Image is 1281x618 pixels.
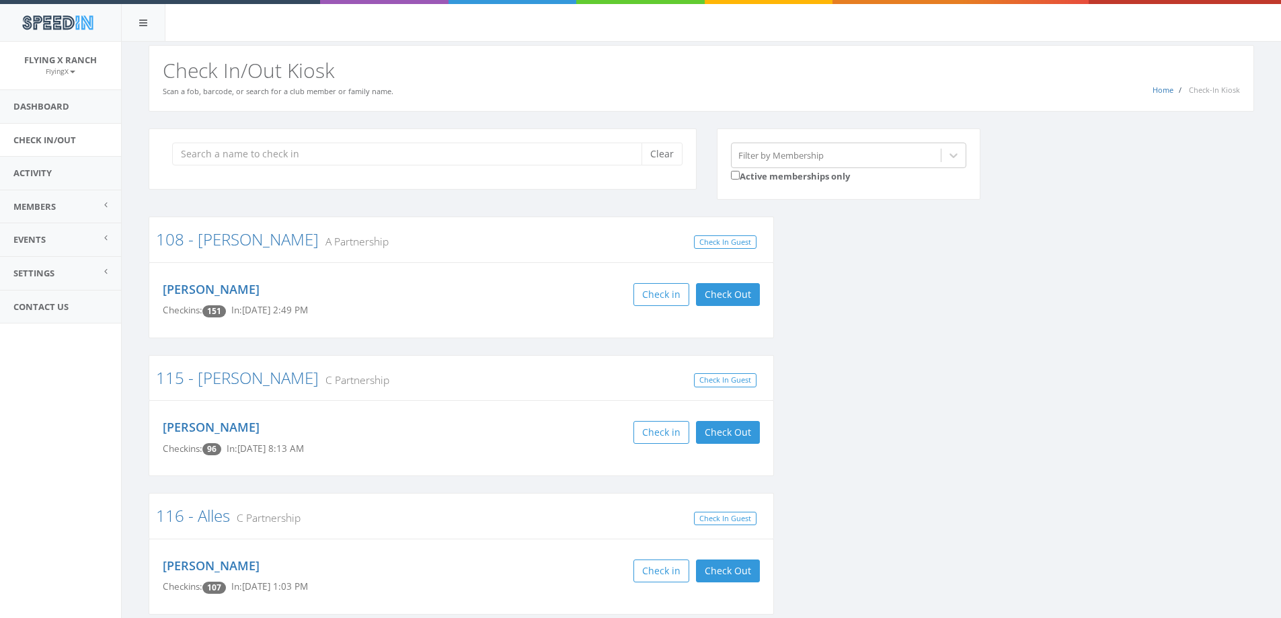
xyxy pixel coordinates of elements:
[202,305,226,317] span: Checkin count
[13,301,69,313] span: Contact Us
[694,512,756,526] a: Check In Guest
[694,235,756,249] a: Check In Guest
[227,442,304,455] span: In: [DATE] 8:13 AM
[156,504,230,527] a: 116 - Alles
[231,304,308,316] span: In: [DATE] 2:49 PM
[13,267,54,279] span: Settings
[172,143,652,165] input: Search a name to check in
[46,65,75,77] a: FlyingX
[46,67,75,76] small: FlyingX
[1153,85,1173,95] a: Home
[696,559,760,582] button: Check Out
[24,54,97,66] span: Flying X Ranch
[202,582,226,594] span: Checkin count
[156,228,319,250] a: 108 - [PERSON_NAME]
[202,443,221,455] span: Checkin count
[156,366,319,389] a: 115 - [PERSON_NAME]
[13,200,56,213] span: Members
[163,59,1240,81] h2: Check In/Out Kiosk
[633,559,689,582] button: Check in
[694,373,756,387] a: Check In Guest
[633,421,689,444] button: Check in
[1189,85,1240,95] span: Check-In Kiosk
[15,10,100,35] img: speedin_logo.png
[319,234,389,249] small: A Partnership
[696,421,760,444] button: Check Out
[633,283,689,306] button: Check in
[163,557,260,574] a: [PERSON_NAME]
[13,233,46,245] span: Events
[319,373,389,387] small: C Partnership
[163,442,202,455] span: Checkins:
[163,281,260,297] a: [PERSON_NAME]
[163,580,202,592] span: Checkins:
[642,143,683,165] button: Clear
[731,168,850,183] label: Active memberships only
[731,171,740,180] input: Active memberships only
[738,149,824,161] div: Filter by Membership
[163,86,393,96] small: Scan a fob, barcode, or search for a club member or family name.
[696,283,760,306] button: Check Out
[163,419,260,435] a: [PERSON_NAME]
[163,304,202,316] span: Checkins:
[230,510,301,525] small: C Partnership
[231,580,308,592] span: In: [DATE] 1:03 PM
